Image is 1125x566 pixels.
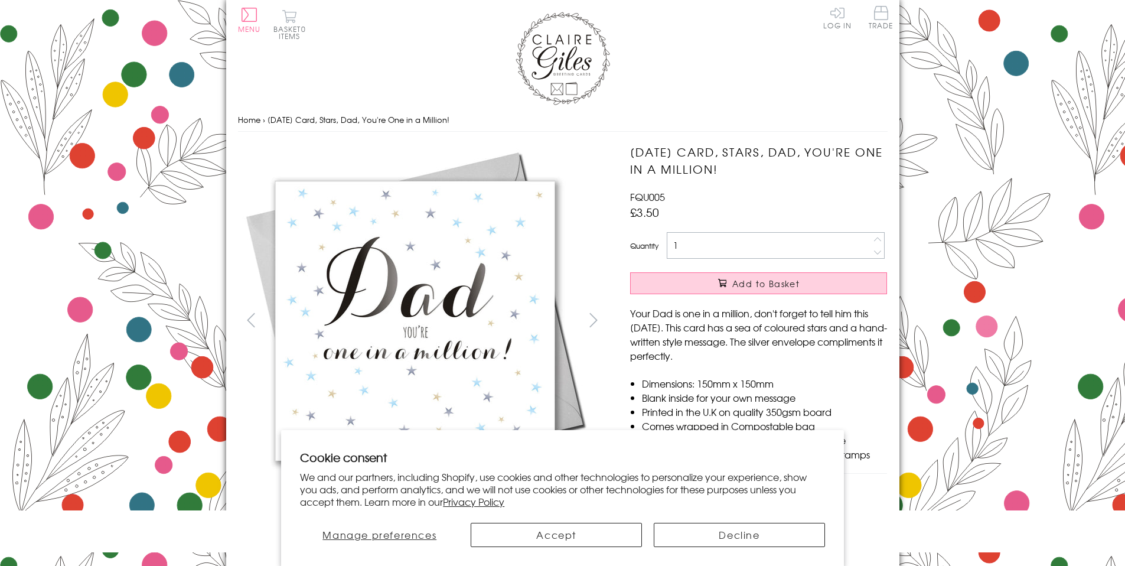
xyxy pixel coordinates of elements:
a: Trade [869,6,894,31]
span: › [263,114,265,125]
button: Add to Basket [630,272,887,294]
h2: Cookie consent [300,449,825,466]
p: We and our partners, including Shopify, use cookies and other technologies to personalize your ex... [300,471,825,508]
li: Printed in the U.K on quality 350gsm board [642,405,887,419]
span: FQU005 [630,190,665,204]
button: Accept [471,523,642,547]
button: Manage preferences [300,523,459,547]
button: Decline [654,523,825,547]
nav: breadcrumbs [238,108,888,132]
a: Privacy Policy [443,495,504,509]
img: Claire Giles Greetings Cards [516,12,610,105]
label: Quantity [630,240,658,251]
h1: [DATE] Card, Stars, Dad, You're One in a Million! [630,144,887,178]
img: Father's Day Card, Stars, Dad, You're One in a Million! [238,144,592,498]
button: Menu [238,8,261,32]
span: Manage preferences [322,528,436,542]
span: Trade [869,6,894,29]
span: Add to Basket [732,278,800,289]
button: Basket0 items [273,9,306,40]
button: next [580,307,606,333]
span: [DATE] Card, Stars, Dad, You're One in a Million! [268,114,449,125]
span: 0 items [279,24,306,41]
a: Home [238,114,260,125]
li: Dimensions: 150mm x 150mm [642,376,887,391]
a: Log In [823,6,852,29]
span: £3.50 [630,204,659,220]
span: Menu [238,24,261,34]
li: Blank inside for your own message [642,391,887,405]
button: prev [238,307,265,333]
p: Your Dad is one in a million, don't forget to tell him this [DATE]. This card has a sea of colour... [630,306,887,363]
li: Comes wrapped in Compostable bag [642,419,887,433]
